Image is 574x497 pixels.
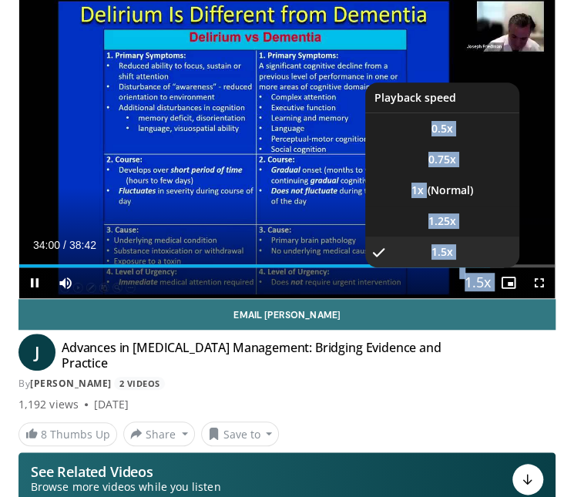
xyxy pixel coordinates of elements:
[431,244,453,260] span: 1.5x
[50,267,81,298] button: Mute
[31,464,220,479] p: See Related Videos
[18,377,556,391] div: By
[30,377,112,390] a: [PERSON_NAME]
[41,427,47,442] span: 8
[18,397,79,412] span: 1,192 views
[462,267,493,298] button: Playback Rate
[524,267,555,298] button: Fullscreen
[428,152,456,167] span: 0.75x
[19,267,50,298] button: Pause
[114,377,165,390] a: 2 Videos
[493,267,524,298] button: Enable picture-in-picture mode
[201,421,280,446] button: Save to
[431,121,453,136] span: 0.5x
[63,239,66,251] span: /
[123,421,195,446] button: Share
[18,334,55,371] a: J
[62,340,442,371] h4: Advances in [MEDICAL_DATA] Management: Bridging Evidence and Practice
[19,264,555,267] div: Progress Bar
[31,479,220,495] span: Browse more videos while you listen
[411,183,424,198] span: 1x
[69,239,96,251] span: 38:42
[18,299,556,330] a: Email [PERSON_NAME]
[94,397,129,412] div: [DATE]
[33,239,60,251] span: 34:00
[428,213,456,229] span: 1.25x
[18,422,117,446] a: 8 Thumbs Up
